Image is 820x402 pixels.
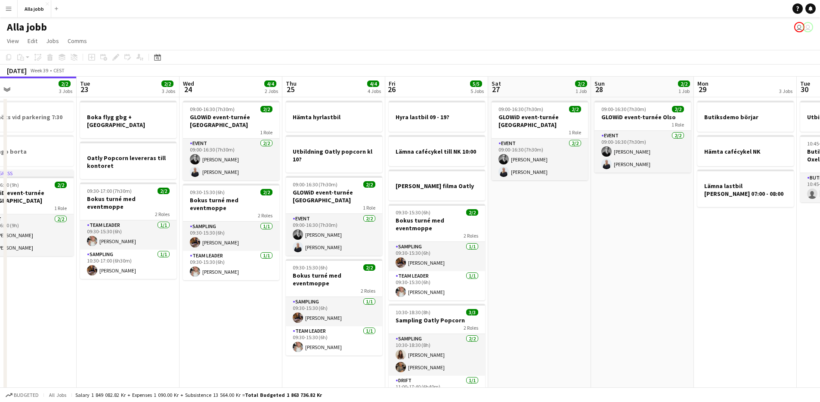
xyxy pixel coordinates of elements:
[59,80,71,87] span: 2/2
[697,182,794,198] h3: Lämna lastbil [PERSON_NAME] 07:00 - 08:00
[80,182,176,279] app-job-card: 09:30-17:00 (7h30m)2/2Bokus turné med eventmoppe2 RolesTeam Leader1/109:30-15:30 (6h)[PERSON_NAME...
[286,326,382,356] app-card-role: Team Leader1/109:30-15:30 (6h)[PERSON_NAME]
[389,135,485,166] app-job-card: Lämna cafécykel till NK 10:00
[183,222,279,251] app-card-role: Sampling1/109:30-15:30 (6h)[PERSON_NAME]
[803,22,813,32] app-user-avatar: August Löfgren
[575,80,587,87] span: 2/2
[265,88,278,94] div: 2 Jobs
[183,184,279,280] app-job-card: 09:30-15:30 (6h)2/2Bokus turné med eventmoppe2 RolesSampling1/109:30-15:30 (6h)[PERSON_NAME]Team ...
[258,212,272,219] span: 2 Roles
[387,84,396,94] span: 26
[260,106,272,112] span: 2/2
[80,80,90,87] span: Tue
[389,148,485,155] h3: Lämna cafécykel till NK 10:00
[286,113,382,121] h3: Hämta hyrlastbil
[285,84,297,94] span: 25
[492,101,588,180] div: 09:00-16:30 (7h30m)2/2GLOWiD event-turnée [GEOGRAPHIC_DATA]1 RoleEvent2/209:00-16:30 (7h30m)[PERS...
[593,84,605,94] span: 28
[260,129,272,136] span: 1 Role
[779,88,792,94] div: 3 Jobs
[492,113,588,129] h3: GLOWiD event-turnée [GEOGRAPHIC_DATA]
[389,271,485,300] app-card-role: Team Leader1/109:30-15:30 (6h)[PERSON_NAME]
[286,135,382,173] div: Utbildning Oatly popcorn kl 10?
[389,101,485,132] app-job-card: Hyra lastbil 09 - 19?
[183,113,279,129] h3: GLOWiD event-turnée [GEOGRAPHIC_DATA]
[7,37,19,45] span: View
[697,148,794,155] h3: Hämta cafécykel NK
[286,189,382,204] h3: GLOWiD event-turnée [GEOGRAPHIC_DATA]
[466,209,478,216] span: 2/2
[286,214,382,256] app-card-role: Event2/209:00-16:30 (7h30m)[PERSON_NAME][PERSON_NAME]
[490,84,501,94] span: 27
[46,37,59,45] span: Jobs
[794,22,805,32] app-user-avatar: Emil Hasselberg
[466,309,478,315] span: 3/3
[53,67,65,74] div: CEST
[799,84,810,94] span: 30
[183,101,279,180] app-job-card: 09:00-16:30 (7h30m)2/2GLOWiD event-turnée [GEOGRAPHIC_DATA]1 RoleEvent2/209:00-16:30 (7h30m)[PERS...
[80,113,176,129] h3: Boka flyg gbg + [GEOGRAPHIC_DATA]
[80,101,176,138] div: Boka flyg gbg + [GEOGRAPHIC_DATA]
[367,80,379,87] span: 4/4
[396,209,430,216] span: 09:30-15:30 (6h)
[697,113,794,121] h3: Butiksdemo börjar
[678,80,690,87] span: 2/2
[697,135,794,166] app-job-card: Hämta cafécykel NK
[671,121,684,128] span: 1 Role
[7,21,47,34] h1: Alla jobb
[158,188,170,194] span: 2/2
[245,392,322,398] span: Total Budgeted 1 863 736.82 kr
[286,101,382,132] app-job-card: Hämta hyrlastbil
[59,88,72,94] div: 3 Jobs
[79,84,90,94] span: 23
[286,176,382,256] app-job-card: 09:00-16:30 (7h30m)2/2GLOWiD event-turnée [GEOGRAPHIC_DATA]1 RoleEvent2/209:00-16:30 (7h30m)[PERS...
[697,101,794,132] app-job-card: Butiksdemo börjar
[396,309,430,315] span: 10:30-18:30 (8h)
[293,181,337,188] span: 09:00-16:30 (7h30m)
[55,182,67,188] span: 2/2
[293,264,328,271] span: 09:30-15:30 (6h)
[162,88,175,94] div: 3 Jobs
[190,189,225,195] span: 09:30-15:30 (6h)
[183,80,194,87] span: Wed
[182,84,194,94] span: 24
[43,35,62,46] a: Jobs
[368,88,381,94] div: 4 Jobs
[183,251,279,280] app-card-role: Team Leader1/109:30-15:30 (6h)[PERSON_NAME]
[286,148,382,163] h3: Utbildning Oatly popcorn kl 10?
[697,80,709,87] span: Mon
[569,129,581,136] span: 1 Role
[389,204,485,300] app-job-card: 09:30-15:30 (6h)2/2Bokus turné med eventmoppe2 RolesSampling1/109:30-15:30 (6h)[PERSON_NAME]Team ...
[697,170,794,207] app-job-card: Lämna lastbil [PERSON_NAME] 07:00 - 08:00
[696,84,709,94] span: 29
[47,392,68,398] span: All jobs
[363,181,375,188] span: 2/2
[389,216,485,232] h3: Bokus turné med eventmoppe
[80,154,176,170] h3: Oatly Popcorn levereras till kontoret
[286,272,382,287] h3: Bokus turné med eventmoppe
[601,106,646,112] span: 09:00-16:30 (7h30m)
[80,250,176,279] app-card-role: Sampling1/110:30-17:00 (6h30m)[PERSON_NAME]
[594,113,691,121] h3: GLOWiD event-turnée Olso
[470,88,484,94] div: 5 Jobs
[80,142,176,179] div: Oatly Popcorn levereras till kontoret
[64,35,90,46] a: Comms
[286,259,382,356] div: 09:30-15:30 (6h)2/2Bokus turné med eventmoppe2 RolesSampling1/109:30-15:30 (6h)[PERSON_NAME]Team ...
[492,80,501,87] span: Sat
[678,88,690,94] div: 1 Job
[161,80,173,87] span: 2/2
[28,67,50,74] span: Week 39
[389,170,485,201] div: [PERSON_NAME] filma Oatly
[80,220,176,250] app-card-role: Team Leader1/109:30-15:30 (6h)[PERSON_NAME]
[594,131,691,173] app-card-role: Event2/209:00-16:30 (7h30m)[PERSON_NAME][PERSON_NAME]
[389,113,485,121] h3: Hyra lastbil 09 - 19?
[286,80,297,87] span: Thu
[464,232,478,239] span: 2 Roles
